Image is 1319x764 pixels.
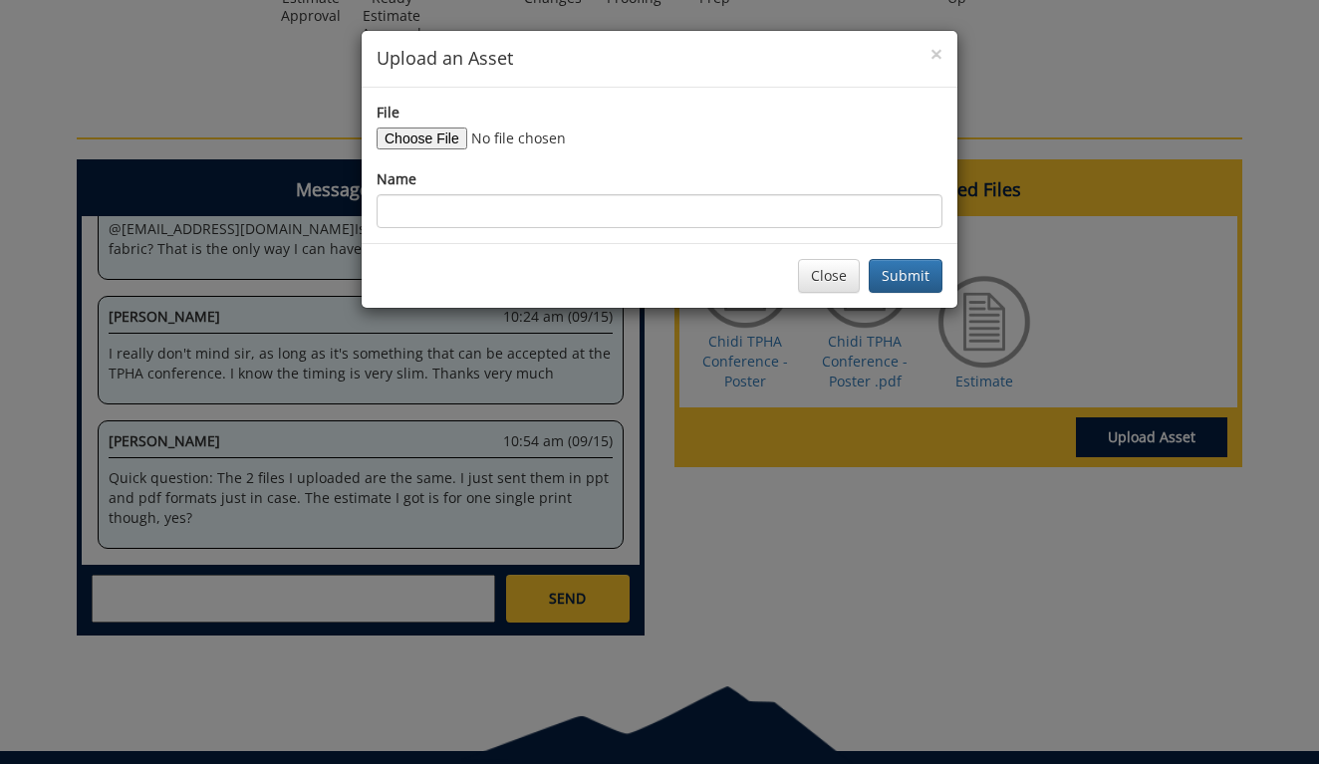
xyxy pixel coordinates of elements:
label: File [377,103,399,123]
label: Name [377,169,416,189]
span: × [930,40,942,68]
button: Close [798,259,860,293]
button: Submit [869,259,942,293]
button: Close [930,44,942,65]
h4: Upload an Asset [377,46,942,72]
